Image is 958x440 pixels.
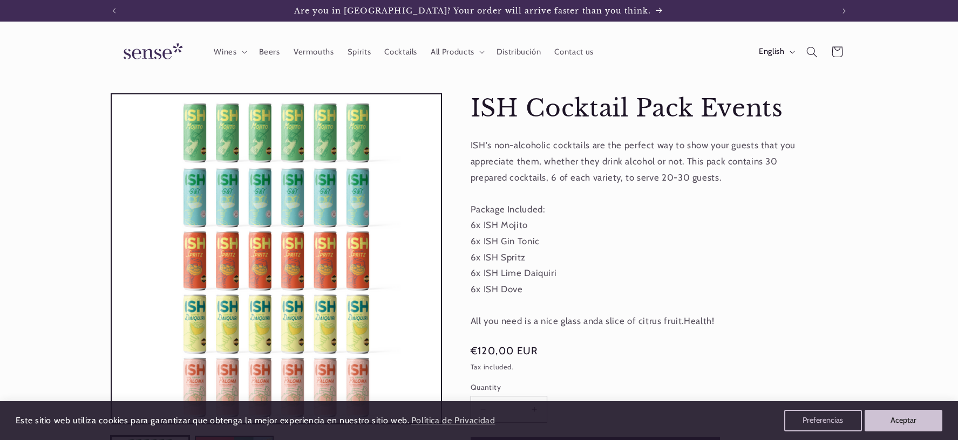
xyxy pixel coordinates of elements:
[294,6,651,16] span: Are you in [GEOGRAPHIC_DATA]? Your order will arrive faster than you think.
[471,252,526,263] span: 6x ISH Spritz
[784,410,862,431] button: Preferencias
[471,313,811,329] div: a slice of citrus fruit. Health!
[865,410,942,431] button: Aceptar
[759,46,784,58] span: English
[471,204,545,215] span: Package Included:
[471,382,720,393] label: Quantity
[287,40,341,64] a: Vermouths
[252,40,287,64] a: Beers
[752,41,799,63] button: English
[471,219,528,230] span: 6x ISH Mojito
[471,140,796,182] span: ISH's non-alcoholic cocktails are the perfect way to show your guests that you appreciate them, w...
[409,411,497,430] a: Política de Privacidad (opens in a new tab)
[471,93,811,124] h1: ISH Cocktail Pack Events
[424,40,490,64] summary: All Products
[106,32,196,72] a: Sense
[554,47,593,57] span: Contact us
[431,47,474,57] span: All Products
[800,39,825,64] summary: Search
[16,415,410,425] span: Este sitio web utiliza cookies para garantizar que obtenga la mejor experiencia en nuestro sitio ...
[490,40,548,64] a: Distribución
[214,47,236,57] span: Wines
[471,267,557,278] span: 6x ISH Lime Daiquiri
[384,47,417,57] span: Cocktails
[111,37,192,67] img: Sense
[471,362,811,373] div: Tax included.
[259,47,280,57] span: Beers
[471,284,523,294] span: 6x ISH Dove
[378,40,424,64] a: Cocktails
[207,40,252,64] summary: Wines
[497,47,541,57] span: Distribución
[348,47,371,57] span: Spirits
[471,315,599,326] span: All you need is a nice glass and
[548,40,601,64] a: Contact us
[341,40,378,64] a: Spirits
[471,343,538,359] span: €120,00 EUR
[471,236,540,246] span: 6x ISH Gin Tonic
[294,47,334,57] span: Vermouths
